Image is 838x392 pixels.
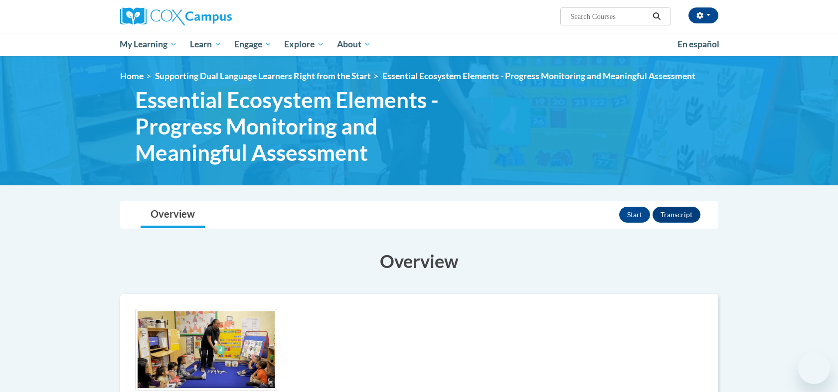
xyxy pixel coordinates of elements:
button: Account Settings [688,7,718,23]
img: Course logo image [135,309,277,391]
a: Explore [278,33,331,56]
button: Transcript [653,207,700,223]
a: Home [120,71,144,81]
span: My Learning [120,38,177,50]
span: Learn [190,38,221,50]
a: My Learning [114,33,184,56]
span: En español [677,39,719,49]
span: Explore [284,38,324,50]
span: About [337,38,371,50]
span: Engage [234,38,272,50]
button: Search [649,10,664,22]
img: Cox Campus [120,7,232,25]
a: En español [671,34,726,55]
a: Learn [183,33,228,56]
button: Start [619,207,650,223]
input: Search Courses [569,10,649,22]
a: Overview [141,202,205,228]
iframe: Button to launch messaging window [798,352,830,384]
a: About [331,33,377,56]
a: Engage [228,33,278,56]
a: Supporting Dual Language Learners Right from the Start [155,71,371,81]
div: Main menu [105,33,733,56]
h3: Overview [120,249,718,273]
span: Essential Ecosystem Elements - Progress Monitoring and Meaningful Assessment [382,71,695,81]
span: Essential Ecosystem Elements - Progress Monitoring and Meaningful Assessment [135,87,479,165]
a: Cox Campus [120,7,310,25]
